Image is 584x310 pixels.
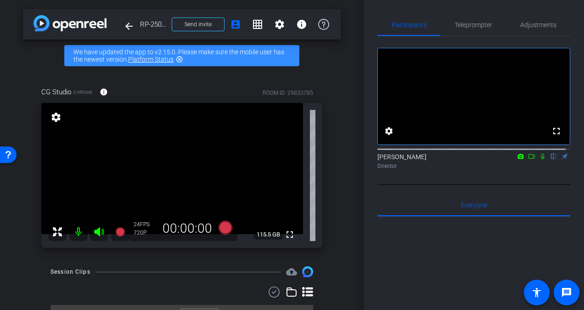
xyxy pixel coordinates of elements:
mat-icon: flip [548,152,559,160]
span: 115.5 GB [253,229,283,240]
button: Send invite [172,17,225,31]
span: Chrome [73,89,93,96]
mat-icon: settings [50,112,62,123]
span: Teleprompter [455,22,492,28]
div: 00:00:00 [157,221,218,236]
mat-icon: cloud_upload [286,266,297,277]
mat-icon: account_box [230,19,241,30]
mat-icon: info [100,88,108,96]
span: RP-25008 [140,15,166,34]
mat-icon: highlight_off [176,56,183,63]
span: Participants [392,22,427,28]
div: Director [377,162,570,170]
span: Everyone [461,202,487,208]
mat-icon: accessibility [531,287,542,298]
div: 24 [134,221,157,228]
mat-icon: info [296,19,307,30]
mat-icon: grid_on [252,19,263,30]
div: 720P [134,229,157,236]
span: Send invite [185,21,212,28]
div: Session Clips [51,267,90,276]
mat-icon: settings [383,126,394,137]
div: [PERSON_NAME] [377,152,570,170]
mat-icon: settings [274,19,285,30]
span: FPS [140,221,150,228]
img: app-logo [34,15,107,31]
span: Adjustments [520,22,556,28]
a: Platform Status [128,56,174,63]
mat-icon: arrow_back [124,21,135,32]
mat-icon: fullscreen [551,126,562,137]
img: Session clips [302,266,313,277]
span: Destinations for your clips [286,266,297,277]
div: ROOM ID: 29833785 [263,89,313,97]
span: CG Studio [41,87,71,97]
mat-icon: message [561,287,572,298]
mat-icon: fullscreen [284,229,295,240]
div: We have updated the app to v2.15.0. Please make sure the mobile user has the newest version. [64,45,299,66]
